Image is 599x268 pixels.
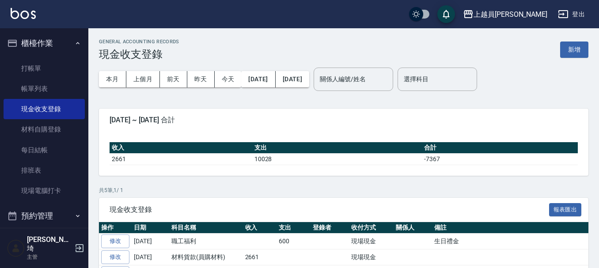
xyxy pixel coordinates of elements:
td: 10028 [252,153,422,165]
button: 櫃檯作業 [4,32,85,55]
h5: [PERSON_NAME]埼 [27,235,72,253]
button: [DATE] [276,71,309,87]
td: 現場現金 [349,249,394,265]
a: 修改 [101,250,129,264]
button: 預約管理 [4,204,85,227]
a: 現場電腦打卡 [4,181,85,201]
img: Person [7,239,25,257]
th: 登錄者 [311,222,349,234]
th: 科目名稱 [169,222,243,234]
th: 收付方式 [349,222,394,234]
th: 合計 [422,142,578,154]
button: 今天 [215,71,242,87]
p: 主管 [27,253,72,261]
a: 排班表 [4,160,85,181]
td: -7367 [422,153,578,165]
div: 上越員[PERSON_NAME] [474,9,547,20]
button: 報表匯出 [549,203,582,217]
a: 打帳單 [4,58,85,79]
td: 材料貨款(員購材料) [169,249,243,265]
a: 現金收支登錄 [4,99,85,119]
td: 職工福利 [169,234,243,249]
td: [DATE] [132,249,169,265]
button: [DATE] [241,71,275,87]
th: 收入 [110,142,252,154]
a: 每日結帳 [4,140,85,160]
p: 共 5 筆, 1 / 1 [99,186,588,194]
a: 帳單列表 [4,79,85,99]
button: 登出 [554,6,588,23]
td: 現場現金 [349,234,394,249]
button: 前天 [160,71,187,87]
span: [DATE] ~ [DATE] 合計 [110,116,578,125]
td: [DATE] [132,234,169,249]
span: 現金收支登錄 [110,205,549,214]
th: 日期 [132,222,169,234]
td: 600 [277,234,311,249]
button: save [437,5,455,23]
button: 昨天 [187,71,215,87]
th: 操作 [99,222,132,234]
button: 上個月 [126,71,160,87]
th: 支出 [252,142,422,154]
img: Logo [11,8,36,19]
th: 關係人 [394,222,432,234]
button: 新增 [560,42,588,58]
td: 2661 [110,153,252,165]
button: 上越員[PERSON_NAME] [459,5,551,23]
a: 材料自購登錄 [4,119,85,140]
td: 2661 [243,249,277,265]
th: 收入 [243,222,277,234]
button: 本月 [99,71,126,87]
a: 新增 [560,45,588,53]
h2: GENERAL ACCOUNTING RECORDS [99,39,179,45]
a: 修改 [101,234,129,248]
a: 報表匯出 [549,205,582,213]
button: 報表及分析 [4,227,85,250]
th: 支出 [277,222,311,234]
h3: 現金收支登錄 [99,48,179,60]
